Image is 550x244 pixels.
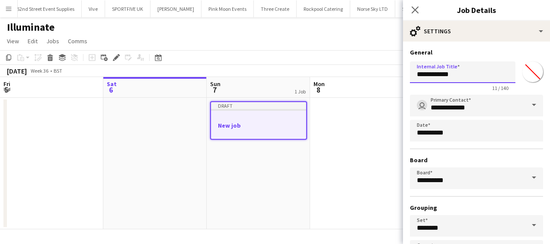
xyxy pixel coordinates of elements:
h3: General [410,48,543,56]
div: Settings [403,21,550,42]
span: Sun [210,80,221,88]
span: Jobs [46,37,59,45]
div: BST [54,67,62,74]
span: Mon [313,80,325,88]
div: [DATE] [7,67,27,75]
a: Jobs [43,35,63,47]
a: Edit [24,35,41,47]
div: Draft [211,102,306,109]
span: 8 [312,85,325,95]
span: View [7,37,19,45]
a: Comms [64,35,91,47]
app-job-card: DraftNew job [210,101,307,140]
span: 6 [106,85,117,95]
span: Edit [28,37,38,45]
button: Vive [82,0,105,17]
span: Comms [68,37,87,45]
span: Sat [107,80,117,88]
h3: Job Details [403,4,550,16]
span: 7 [209,85,221,95]
button: Studio Sophie [395,0,439,17]
h3: Grouping [410,204,543,212]
button: Norse Sky LTD [350,0,395,17]
span: Week 36 [29,67,50,74]
h3: Board [410,156,543,164]
button: [PERSON_NAME] [150,0,201,17]
button: SPORTFIVE UK [105,0,150,17]
button: 52nd Street Event Supplies [10,0,82,17]
span: 11 / 140 [485,85,515,91]
button: Pink Moon Events [201,0,254,17]
button: Rockpool Catering [297,0,350,17]
span: 5 [2,85,10,95]
div: 1 Job [294,88,306,95]
button: Three Create [254,0,297,17]
a: View [3,35,22,47]
h1: Illuminate [7,21,54,34]
h3: New job [211,122,306,129]
span: Fri [3,80,10,88]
